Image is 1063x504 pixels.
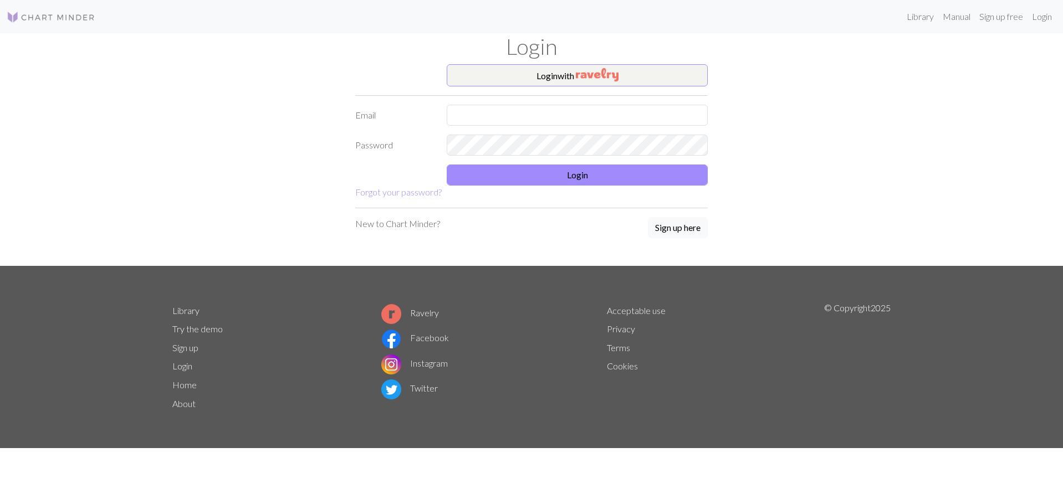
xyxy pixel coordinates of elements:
p: New to Chart Minder? [355,217,440,230]
a: Sign up here [648,217,708,239]
button: Login [447,164,708,186]
a: Terms [607,342,630,353]
a: Instagram [381,358,448,368]
a: Acceptable use [607,305,666,316]
button: Loginwith [447,64,708,86]
label: Password [349,135,440,156]
button: Sign up here [648,217,708,238]
a: Library [902,6,938,28]
a: Privacy [607,323,635,334]
a: Try the demo [172,323,223,334]
a: Sign up [172,342,198,353]
a: About [172,398,196,409]
label: Email [349,105,440,126]
a: Ravelry [381,307,439,318]
p: © Copyright 2025 [824,301,891,413]
a: Home [172,379,197,390]
a: Facebook [381,332,449,343]
img: Ravelry [576,68,619,81]
img: Logo [7,11,95,24]
img: Twitter logo [381,379,401,399]
img: Instagram logo [381,354,401,374]
a: Manual [938,6,975,28]
a: Twitter [381,383,438,393]
h1: Login [166,33,897,60]
a: Login [172,361,192,371]
a: Login [1028,6,1056,28]
img: Ravelry logo [381,304,401,324]
a: Cookies [607,361,638,371]
img: Facebook logo [381,329,401,349]
a: Library [172,305,200,316]
a: Forgot your password? [355,187,442,197]
a: Sign up free [975,6,1028,28]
